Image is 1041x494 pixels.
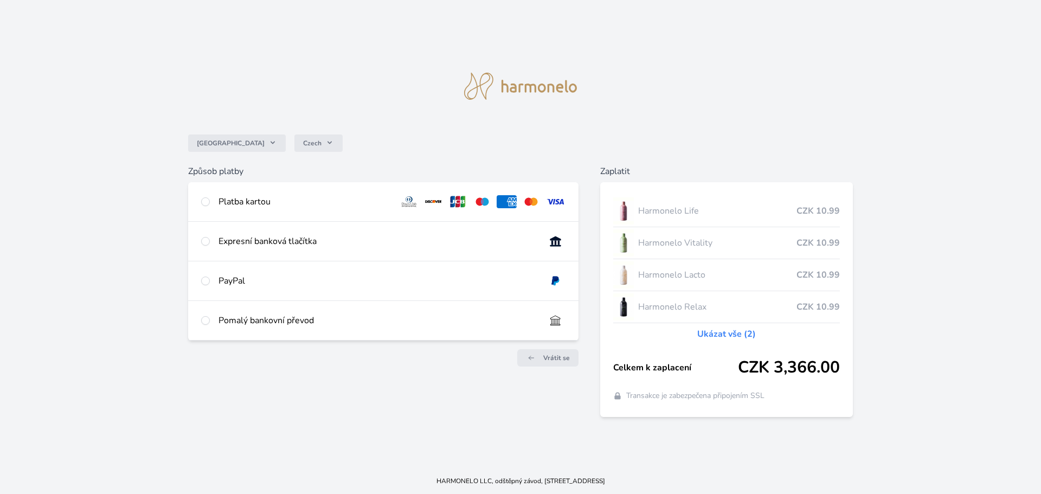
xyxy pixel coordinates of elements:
[738,358,840,377] span: CZK 3,366.00
[600,165,853,178] h6: Zaplatit
[303,139,322,147] span: Czech
[188,134,286,152] button: [GEOGRAPHIC_DATA]
[796,204,840,217] span: CZK 10.99
[399,195,419,208] img: diners.svg
[613,229,634,256] img: CLEAN_VITALITY_se_stinem_x-lo.jpg
[796,268,840,281] span: CZK 10.99
[545,195,566,208] img: visa.svg
[638,204,797,217] span: Harmonelo Life
[219,274,537,287] div: PayPal
[545,314,566,327] img: bankTransfer_IBAN.svg
[517,349,579,367] a: Vrátit se
[626,390,764,401] span: Transakce je zabezpečena připojením SSL
[219,195,391,208] div: Platba kartou
[197,139,265,147] span: [GEOGRAPHIC_DATA]
[545,274,566,287] img: paypal.svg
[638,236,797,249] span: Harmonelo Vitality
[188,165,579,178] h6: Způsob platby
[697,328,756,341] a: Ukázat vše (2)
[796,236,840,249] span: CZK 10.99
[521,195,541,208] img: mc.svg
[472,195,492,208] img: maestro.svg
[219,314,537,327] div: Pomalý bankovní převod
[543,354,570,362] span: Vrátit se
[613,361,738,374] span: Celkem k zaplacení
[464,73,577,100] img: logo.svg
[613,261,634,288] img: CLEAN_LACTO_se_stinem_x-hi-lo.jpg
[638,268,797,281] span: Harmonelo Lacto
[796,300,840,313] span: CZK 10.99
[448,195,468,208] img: jcb.svg
[423,195,444,208] img: discover.svg
[638,300,797,313] span: Harmonelo Relax
[497,195,517,208] img: amex.svg
[294,134,343,152] button: Czech
[219,235,537,248] div: Expresní banková tlačítka
[613,197,634,224] img: CLEAN_LIFE_se_stinem_x-lo.jpg
[613,293,634,320] img: CLEAN_RELAX_se_stinem_x-lo.jpg
[545,235,566,248] img: onlineBanking_CZ.svg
